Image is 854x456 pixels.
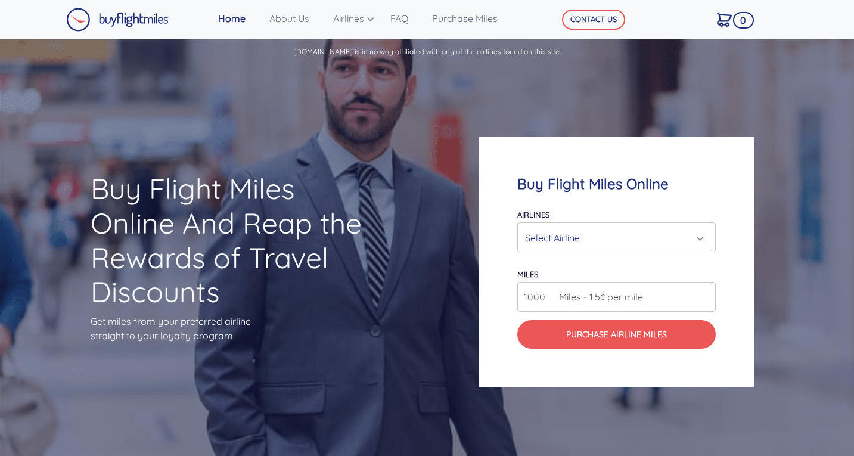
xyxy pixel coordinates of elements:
span: Miles - 1.5¢ per mile [553,290,643,304]
a: Home [213,7,265,30]
img: Cart [717,13,732,27]
div: Select Airline [525,227,701,249]
h4: Buy Flight Miles Online [517,175,716,193]
img: Buy Flight Miles Logo [66,8,169,32]
button: CONTACT US [562,10,625,30]
a: Purchase Miles [427,7,517,30]
button: Purchase Airline Miles [517,320,716,349]
span: 0 [733,12,754,29]
a: Buy Flight Miles Logo [66,5,169,35]
a: About Us [265,7,328,30]
button: Select Airline [517,222,716,252]
p: Get miles from your preferred airline straight to your loyalty program [91,314,375,343]
label: miles [517,269,538,279]
a: 0 [712,7,749,32]
a: Airlines [328,7,386,30]
h1: Buy Flight Miles Online And Reap the Rewards of Travel Discounts [91,172,375,309]
label: Airlines [517,210,549,219]
a: FAQ [386,7,427,30]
